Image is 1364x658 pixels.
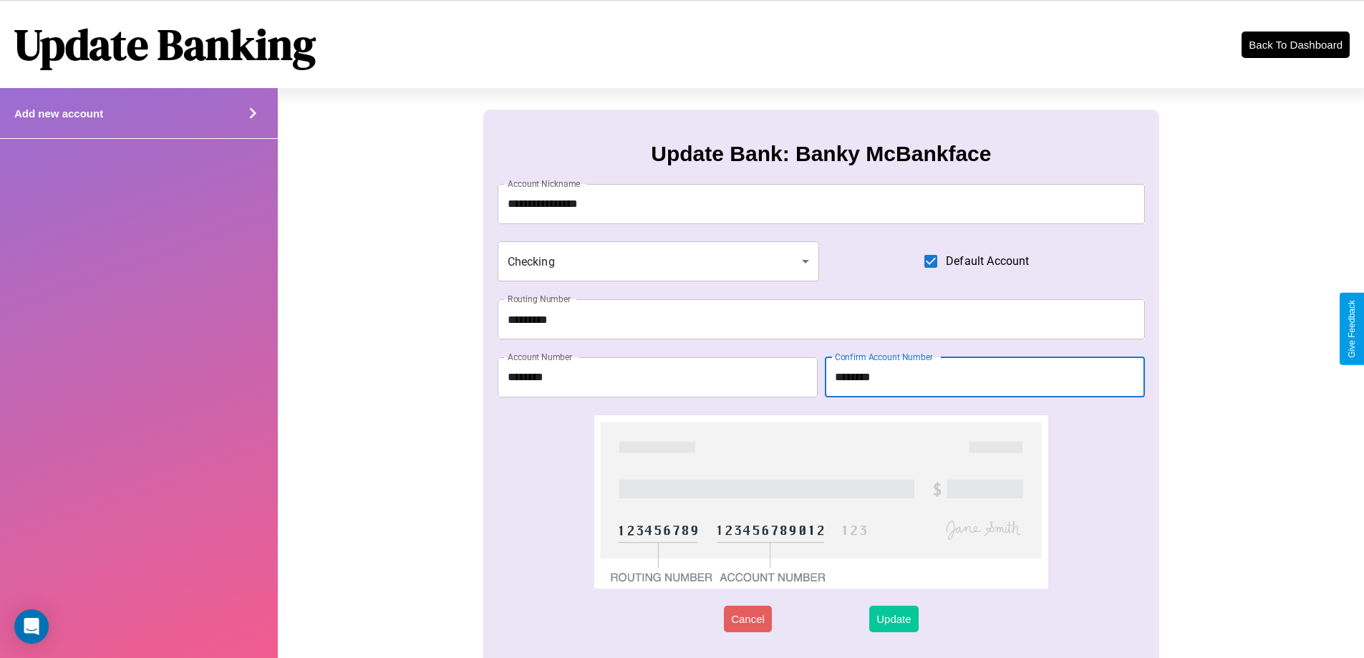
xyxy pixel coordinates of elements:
label: Routing Number [508,293,571,305]
img: check [594,415,1048,589]
h3: Update Bank: Banky McBankface [651,142,991,166]
span: Default Account [946,253,1029,270]
div: Give Feedback [1347,300,1357,358]
h1: Update Banking [14,15,316,74]
label: Confirm Account Number [835,351,933,363]
label: Account Nickname [508,178,581,190]
label: Account Number [508,351,572,363]
button: Cancel [724,606,772,632]
button: Update [869,606,918,632]
h4: Add new account [14,107,103,120]
button: Back To Dashboard [1242,32,1350,58]
div: Open Intercom Messenger [14,609,49,644]
div: Checking [498,241,820,281]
